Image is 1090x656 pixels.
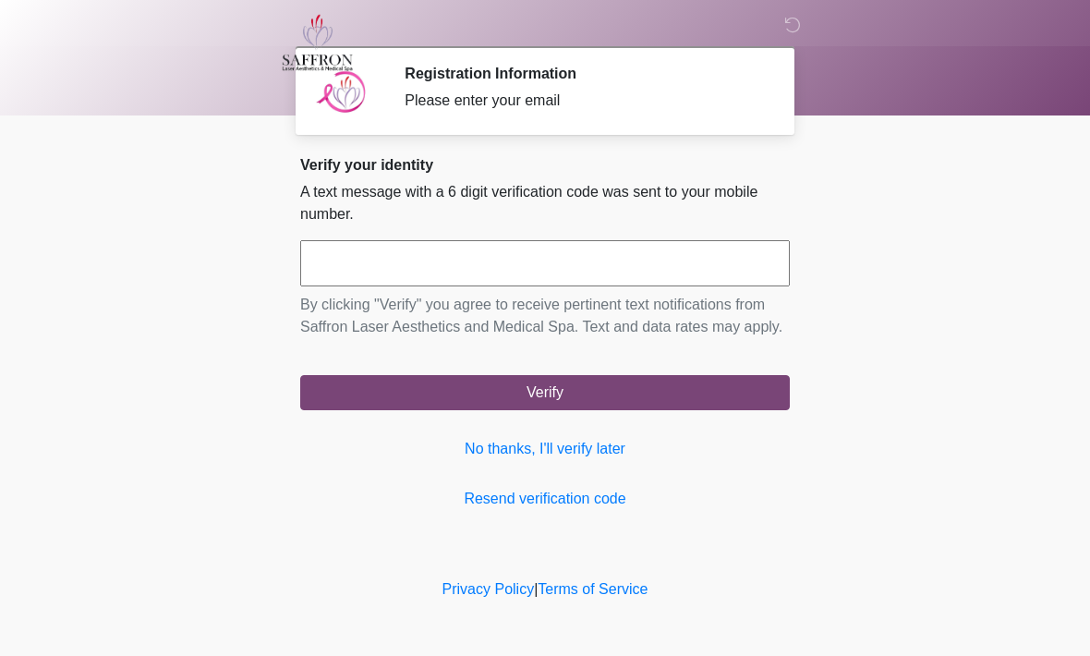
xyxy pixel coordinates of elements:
[405,90,762,112] div: Please enter your email
[300,156,790,174] h2: Verify your identity
[300,438,790,460] a: No thanks, I'll verify later
[300,294,790,338] p: By clicking "Verify" you agree to receive pertinent text notifications from Saffron Laser Aesthet...
[282,14,354,71] img: Saffron Laser Aesthetics and Medical Spa Logo
[534,581,538,597] a: |
[538,581,648,597] a: Terms of Service
[300,375,790,410] button: Verify
[314,65,369,120] img: Agent Avatar
[300,181,790,225] p: A text message with a 6 digit verification code was sent to your mobile number.
[442,581,535,597] a: Privacy Policy
[300,488,790,510] a: Resend verification code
